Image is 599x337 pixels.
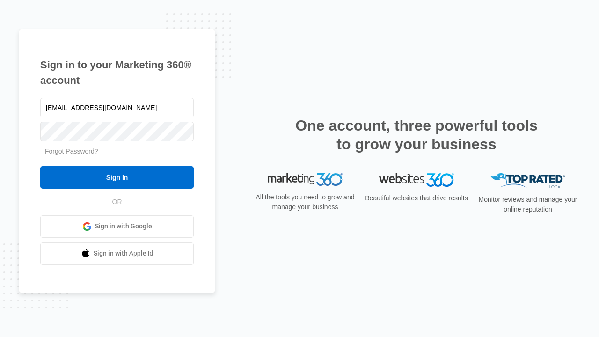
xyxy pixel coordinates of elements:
[475,195,580,214] p: Monitor reviews and manage your online reputation
[40,215,194,238] a: Sign in with Google
[106,197,129,207] span: OR
[490,173,565,189] img: Top Rated Local
[94,249,153,258] span: Sign in with Apple Id
[95,221,152,231] span: Sign in with Google
[40,242,194,265] a: Sign in with Apple Id
[268,173,343,186] img: Marketing 360
[379,173,454,187] img: Websites 360
[364,193,469,203] p: Beautiful websites that drive results
[40,166,194,189] input: Sign In
[253,192,358,212] p: All the tools you need to grow and manage your business
[45,147,98,155] a: Forgot Password?
[292,116,541,154] h2: One account, three powerful tools to grow your business
[40,57,194,88] h1: Sign in to your Marketing 360® account
[40,98,194,117] input: Email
